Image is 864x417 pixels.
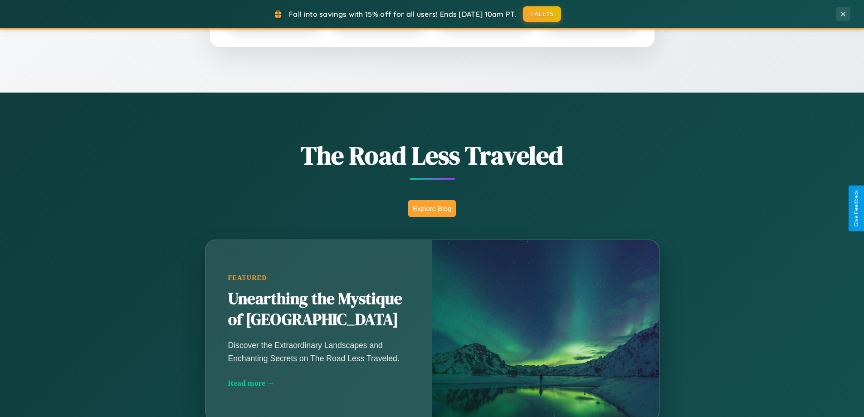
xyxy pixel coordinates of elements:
p: Discover the Extraordinary Landscapes and Enchanting Secrets on The Road Less Traveled. [228,339,410,364]
div: Featured [228,274,410,282]
div: Give Feedback [853,190,859,227]
button: Explore Blog [408,200,456,217]
button: FALL15 [523,6,561,22]
span: Fall into savings with 15% off for all users! Ends [DATE] 10am PT. [289,10,516,19]
h1: The Road Less Traveled [160,138,704,173]
div: Read more → [228,378,410,388]
h2: Unearthing the Mystique of [GEOGRAPHIC_DATA] [228,289,410,330]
